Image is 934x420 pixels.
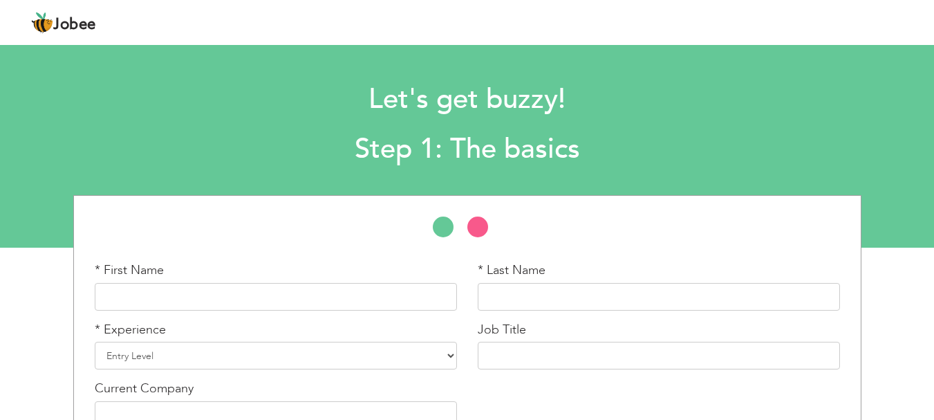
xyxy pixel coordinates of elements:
[127,131,807,167] h2: Step 1: The basics
[478,262,545,280] label: * Last Name
[95,262,164,280] label: * First Name
[127,82,807,118] h1: Let's get buzzy!
[95,321,166,339] label: * Experience
[31,12,53,34] img: jobee.io
[478,321,526,339] label: Job Title
[53,17,96,33] span: Jobee
[95,380,194,398] label: Current Company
